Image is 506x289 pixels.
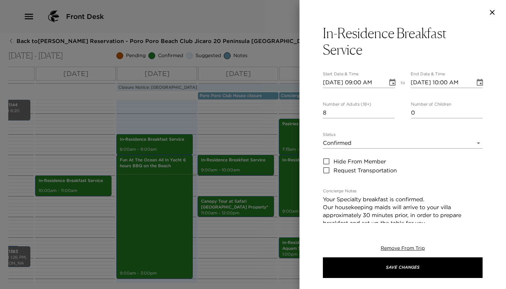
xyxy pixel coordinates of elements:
button: Choose date, selected date is Sep 2, 2025 [473,76,487,89]
button: Save Changes [323,257,483,278]
input: MM/DD/YYYY hh:mm aa [323,77,383,88]
div: Confirmed [323,138,483,149]
label: Number of Children [411,101,451,107]
label: Concierge Notes [323,188,357,194]
span: Hide From Member [334,157,386,165]
textarea: Your Specialty breakfast is confirmed. Our housekeeping maids will arrive to your villa approxima... [323,195,483,251]
label: End Date & Time [411,71,445,77]
label: Number of Adults (18+) [323,101,371,107]
input: MM/DD/YYYY hh:mm aa [411,77,471,88]
label: Status [323,132,336,138]
span: to [401,80,405,88]
button: Remove From Trip [381,245,425,252]
button: In-Residence Breakfast Service [323,25,483,58]
button: Choose date, selected date is Sep 2, 2025 [386,76,399,89]
span: Request Transportation [334,166,397,174]
label: Start Date & Time [323,71,359,77]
